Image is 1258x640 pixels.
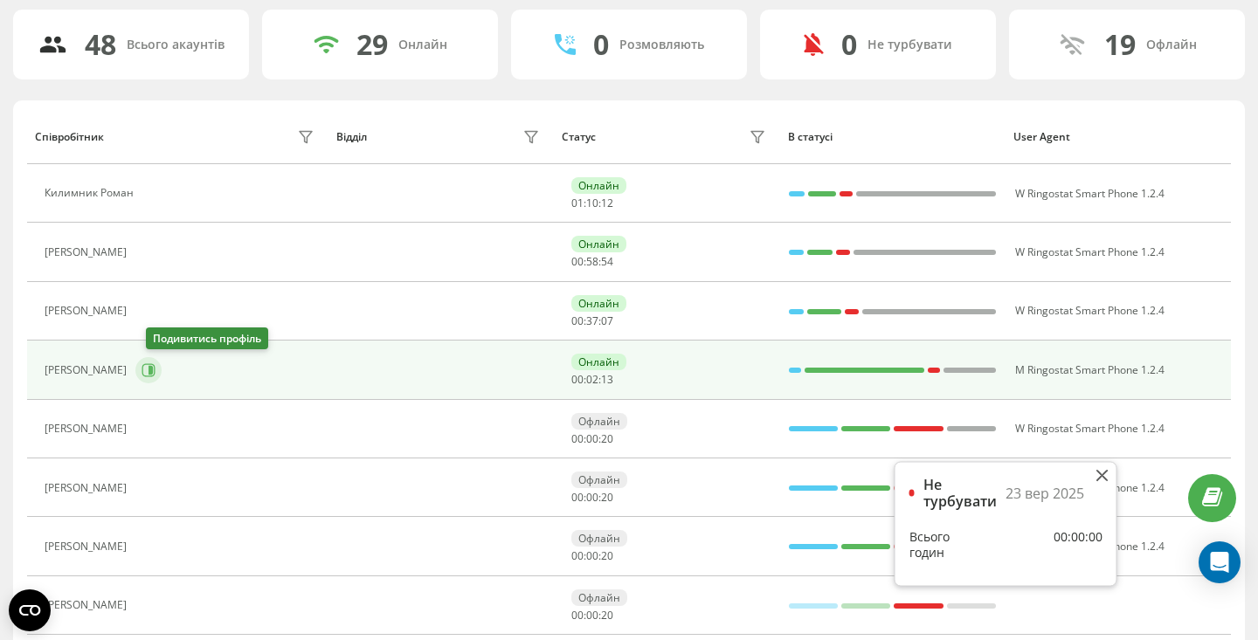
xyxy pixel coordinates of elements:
[1054,528,1102,561] div: 00:00:00
[601,254,613,269] span: 54
[586,548,598,563] span: 00
[571,372,584,387] span: 00
[571,177,626,194] div: Онлайн
[571,256,613,268] div: : :
[571,295,626,312] div: Онлайн
[601,490,613,505] span: 20
[85,28,116,61] div: 48
[867,38,952,52] div: Не турбувати
[571,197,613,210] div: : :
[571,589,627,606] div: Офлайн
[571,236,626,252] div: Онлайн
[45,364,131,376] div: [PERSON_NAME]
[601,431,613,446] span: 20
[1015,244,1165,259] span: W Ringostat Smart Phone 1.2.4
[35,131,104,143] div: Співробітник
[45,423,131,435] div: [PERSON_NAME]
[593,28,609,61] div: 0
[45,540,131,553] div: [PERSON_NAME]
[586,608,598,623] span: 00
[586,490,598,505] span: 00
[571,354,626,370] div: Онлайн
[571,254,584,269] span: 00
[571,315,613,327] div: : :
[336,131,367,143] div: Відділ
[398,38,447,52] div: Онлайн
[45,305,131,317] div: [PERSON_NAME]
[571,196,584,210] span: 01
[45,246,131,258] div: [PERSON_NAME]
[1146,38,1197,52] div: Офлайн
[841,28,857,61] div: 0
[571,413,627,430] div: Офлайн
[571,313,584,328] span: 00
[601,548,613,563] span: 20
[571,550,613,562] div: : :
[45,599,131,611] div: [PERSON_NAME]
[788,131,998,143] div: В статусі
[601,372,613,387] span: 13
[571,530,627,547] div: Офлайн
[1006,485,1084,501] div: 23 вер 2025
[571,433,613,445] div: : :
[45,482,131,494] div: [PERSON_NAME]
[601,608,613,623] span: 20
[601,313,613,328] span: 07
[45,187,138,199] div: Килимник Роман
[1015,186,1165,201] span: W Ringostat Smart Phone 1.2.4
[571,490,584,505] span: 00
[571,471,627,488] div: Офлайн
[1104,28,1136,61] div: 19
[571,608,584,623] span: 00
[9,589,51,631] button: Open CMP widget
[1013,131,1223,143] div: User Agent
[1199,541,1241,583] div: Open Intercom Messenger
[571,374,613,386] div: : :
[619,38,704,52] div: Розмовляють
[571,492,613,504] div: : :
[127,38,225,52] div: Всього акаунтів
[586,313,598,328] span: 37
[1015,421,1165,436] span: W Ringostat Smart Phone 1.2.4
[586,254,598,269] span: 58
[571,431,584,446] span: 00
[586,372,598,387] span: 02
[356,28,388,61] div: 29
[571,548,584,563] span: 00
[1015,362,1165,377] span: M Ringostat Smart Phone 1.2.4
[586,431,598,446] span: 00
[146,327,268,349] div: Подивитись профіль
[571,609,613,622] div: : :
[601,196,613,210] span: 12
[909,528,986,561] div: Всього годин
[1015,303,1165,318] span: W Ringostat Smart Phone 1.2.4
[923,477,999,509] div: Не турбувати
[562,131,596,143] div: Статус
[586,196,598,210] span: 10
